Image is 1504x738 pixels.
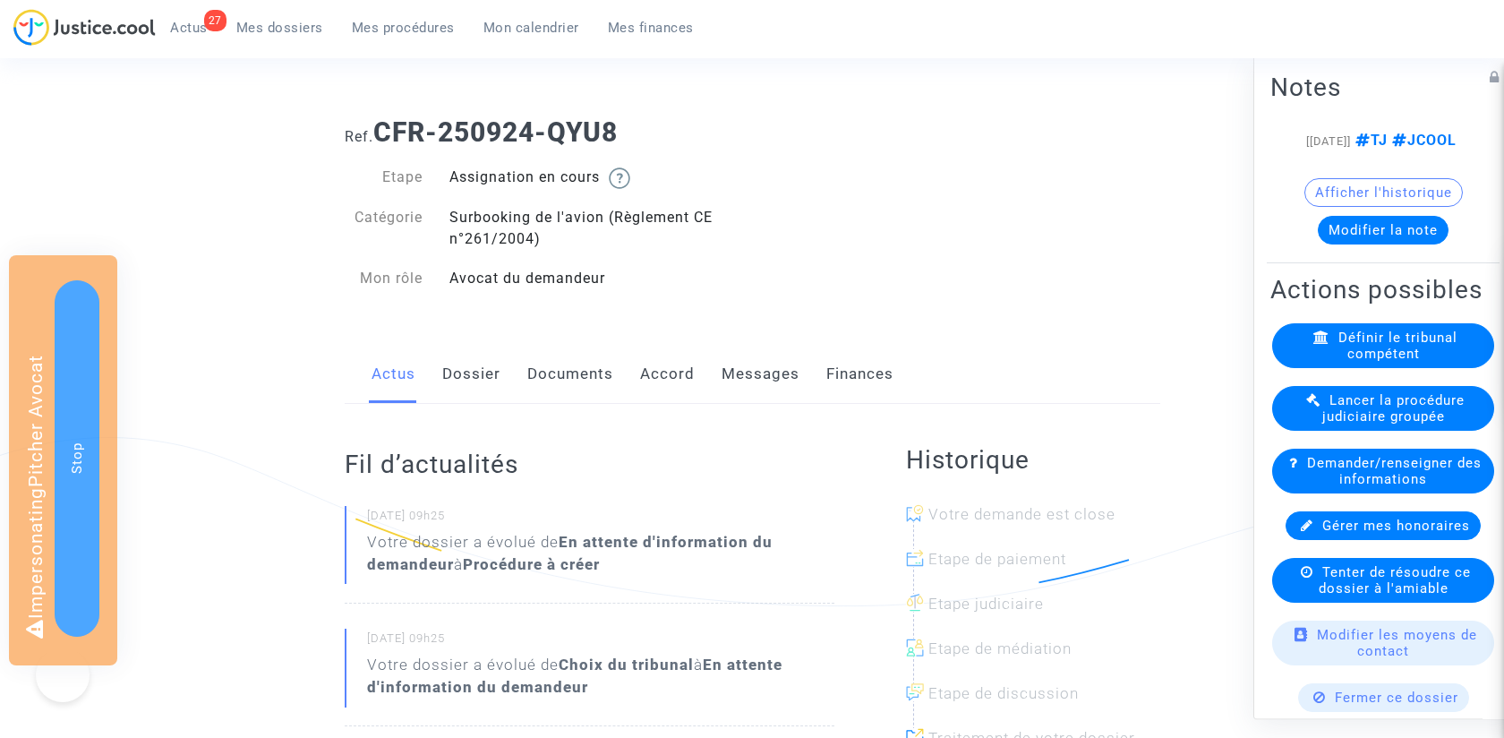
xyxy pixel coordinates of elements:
a: Documents [527,345,613,404]
span: Tenter de résoudre ce dossier à l'amiable [1319,564,1471,596]
span: [[DATE]] [1306,134,1351,148]
div: Surbooking de l'avion (Règlement CE n°261/2004) [436,207,752,250]
div: Catégorie [331,207,437,250]
span: Définir le tribunal compétent [1338,330,1457,362]
div: Votre dossier a évolué de à [367,531,834,576]
a: Dossier [442,345,500,404]
img: jc-logo.svg [13,9,156,46]
span: Mes dossiers [236,20,323,36]
span: Gérer mes honoraires [1322,518,1470,534]
span: TJ [1351,132,1388,149]
span: Actus [170,20,208,36]
span: JCOOL [1388,132,1457,149]
a: Messages [722,345,799,404]
a: 27Actus [156,14,222,41]
a: Mon calendrier [469,14,594,41]
span: Lancer la procédure judiciaire groupée [1322,392,1466,425]
h2: Historique [906,444,1160,476]
div: Avocat du demandeur [436,268,752,289]
a: Mes procédures [338,14,469,41]
div: Etape [331,167,437,189]
a: Mes dossiers [222,14,338,41]
div: 27 [204,10,226,31]
span: Mes procédures [352,20,455,36]
div: Impersonating [9,255,117,665]
img: help.svg [609,167,630,189]
span: Stop [69,442,85,474]
small: [DATE] 09h25 [367,508,834,531]
span: Mes finances [608,20,694,36]
span: Modifier les moyens de contact [1317,627,1477,659]
button: Modifier la note [1318,216,1448,245]
span: Fermer ce dossier [1335,690,1458,706]
button: Afficher l'historique [1304,178,1463,207]
div: Mon rôle [331,268,437,289]
a: Finances [826,345,893,404]
h2: Notes [1270,72,1496,103]
span: Demander/renseigner des informations [1307,455,1482,487]
h2: Fil d’actualités [345,449,834,480]
div: Votre dossier a évolué de à [367,654,834,699]
a: Mes finances [594,14,708,41]
a: Actus [372,345,415,404]
iframe: Help Scout Beacon - Open [36,648,90,702]
small: [DATE] 09h25 [367,631,834,654]
div: Assignation en cours [436,167,752,189]
h2: Actions possibles [1270,274,1496,305]
a: Accord [640,345,695,404]
button: Stop [55,280,99,637]
b: CFR-250924-QYU8 [373,116,618,148]
span: Votre demande est close [928,505,1115,523]
b: Choix du tribunal [559,656,694,674]
b: En attente d'information du demandeur [367,533,773,573]
span: Ref. [345,128,373,145]
b: Procédure à créer [463,555,600,573]
span: Mon calendrier [483,20,579,36]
